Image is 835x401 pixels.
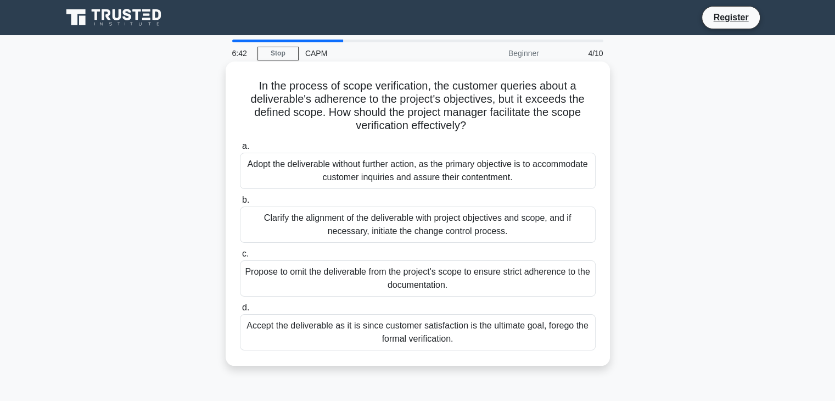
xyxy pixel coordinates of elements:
[257,47,299,60] a: Stop
[240,207,596,243] div: Clarify the alignment of the deliverable with project objectives and scope, and if necessary, ini...
[226,42,257,64] div: 6:42
[546,42,610,64] div: 4/10
[707,10,755,24] a: Register
[240,314,596,350] div: Accept the deliverable as it is since customer satisfaction is the ultimate goal, forego the form...
[242,195,249,204] span: b.
[242,249,249,258] span: c.
[242,303,249,312] span: d.
[450,42,546,64] div: Beginner
[240,260,596,297] div: Propose to omit the deliverable from the project's scope to ensure strict adherence to the docume...
[240,153,596,189] div: Adopt the deliverable without further action, as the primary objective is to accommodate customer...
[239,79,597,133] h5: In the process of scope verification, the customer queries about a deliverable's adherence to the...
[242,141,249,151] span: a.
[299,42,450,64] div: CAPM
